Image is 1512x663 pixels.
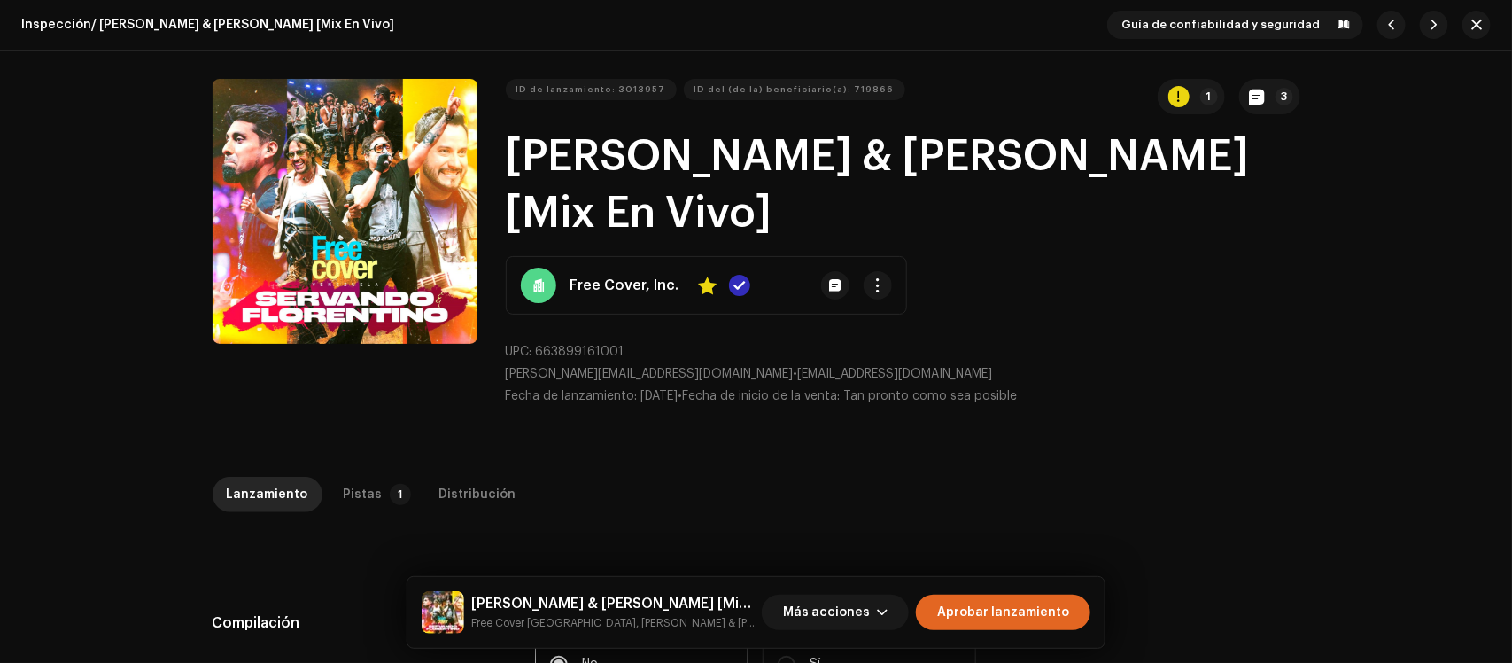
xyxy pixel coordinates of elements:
p-badge: 1 [1200,88,1218,105]
span: Aprobar lanzamiento [937,595,1069,630]
button: ID de lanzamiento: 3013957 [506,79,677,100]
span: [EMAIL_ADDRESS][DOMAIN_NAME] [798,368,993,380]
strong: Free Cover, Inc. [570,275,679,296]
img: b6b73568-195f-47fc-adfb-9335ee3c651c [422,591,464,634]
div: Lanzamiento [227,477,308,512]
p: • [506,365,1300,384]
span: [DATE] [641,390,678,402]
button: Más acciones [762,595,909,630]
span: [PERSON_NAME][EMAIL_ADDRESS][DOMAIN_NAME] [506,368,794,380]
h5: Compilación [213,612,508,634]
span: UPC: [506,346,532,358]
span: Fecha de lanzamiento: [506,390,638,402]
button: 3 [1239,79,1300,114]
button: Aprobar lanzamiento [916,595,1090,630]
div: Pistas [344,477,383,512]
span: Fecha de inicio de la venta: [683,390,841,402]
h5: Servando & Florentino [Mix En Vivo] [471,593,756,614]
span: ID de lanzamiento: 3013957 [516,72,666,107]
p-badge: 1 [390,484,411,505]
button: ID del (de la) beneficiario(a): 719866 [684,79,905,100]
small: Servando & Florentino [Mix En Vivo] [471,614,756,632]
span: ID del (de la) beneficiario(a): 719866 [694,72,895,107]
div: Distribución [439,477,516,512]
span: • [506,390,683,402]
p-badge: 3 [1276,88,1293,105]
h1: [PERSON_NAME] & [PERSON_NAME] [Mix En Vivo] [506,129,1300,242]
span: Tan pronto como sea posible [844,390,1018,402]
span: 663899161001 [536,346,624,358]
span: Más acciones [783,595,870,630]
button: 1 [1158,79,1225,114]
